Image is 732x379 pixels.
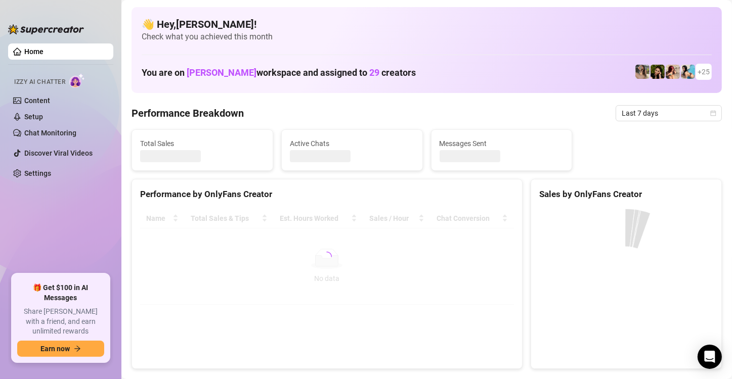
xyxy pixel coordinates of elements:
[24,129,76,137] a: Chat Monitoring
[142,31,712,42] span: Check what you achieved this month
[539,187,713,201] div: Sales by OnlyFans Creator
[24,97,50,105] a: Content
[24,169,51,177] a: Settings
[651,65,665,79] img: playfuldimples (@playfuldimples)
[666,65,680,79] img: North (@northnattfree)
[698,66,710,77] span: + 25
[40,345,70,353] span: Earn now
[290,138,414,149] span: Active Chats
[17,307,104,337] span: Share [PERSON_NAME] with a friend, and earn unlimited rewards
[132,106,244,120] h4: Performance Breakdown
[74,345,81,352] span: arrow-right
[622,106,716,121] span: Last 7 days
[142,17,712,31] h4: 👋 Hey, [PERSON_NAME] !
[24,48,44,56] a: Home
[321,251,332,262] span: loading
[369,67,379,78] span: 29
[440,138,564,149] span: Messages Sent
[69,73,85,88] img: AI Chatter
[142,67,416,78] h1: You are on workspace and assigned to creators
[17,283,104,303] span: 🎁 Get $100 in AI Messages
[24,149,93,157] a: Discover Viral Videos
[698,345,722,369] div: Open Intercom Messenger
[681,65,695,79] img: North (@northnattvip)
[140,138,265,149] span: Total Sales
[710,110,716,116] span: calendar
[140,187,514,201] div: Performance by OnlyFans Creator
[17,341,104,357] button: Earn nowarrow-right
[14,77,65,87] span: Izzy AI Chatter
[187,67,256,78] span: [PERSON_NAME]
[24,113,43,121] a: Setup
[635,65,650,79] img: emilylou (@emilyylouu)
[8,24,84,34] img: logo-BBDzfeDw.svg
